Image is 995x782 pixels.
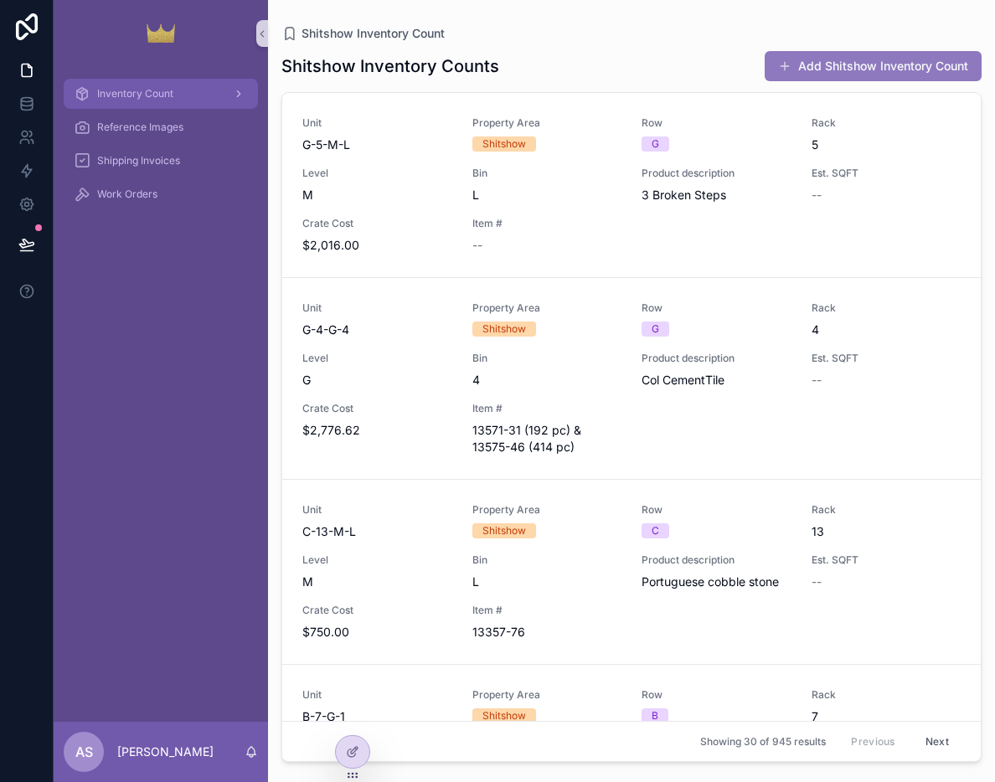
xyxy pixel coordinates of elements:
[652,523,659,538] div: C
[472,301,622,315] span: Property Area
[812,187,822,203] span: --
[97,154,180,167] span: Shipping Invoices
[472,688,622,702] span: Property Area
[282,93,981,277] a: UnitG-5-M-LProperty AreaShitshowRowGRack5LevelMBinLProduct description3 Broken StepsEst. SQFT--Cr...
[282,277,981,479] a: UnitG-4-G-4Property AreaShitshowRowGRack4LevelGBin4Product descriptionCol CementTileEst. SQFT--Cr...
[281,54,499,78] h1: Shitshow Inventory Counts
[302,136,452,153] span: G-5-M-L
[302,708,452,725] span: B-7-G-1
[75,742,93,762] span: AS
[64,146,258,176] a: Shipping Invoices
[302,372,452,388] span: G
[302,322,452,338] span: G-4-G-4
[281,25,445,42] a: Shitshow Inventory Count
[914,728,961,754] button: Next
[482,136,526,152] div: Shitshow
[700,735,826,749] span: Showing 30 of 945 results
[302,553,452,567] span: Level
[812,116,961,130] span: Rack
[302,574,452,590] span: M
[472,604,622,617] span: Item #
[765,51,982,81] button: Add Shitshow Inventory Count
[482,322,526,337] div: Shitshow
[812,352,961,365] span: Est. SQFT
[302,167,452,180] span: Level
[472,352,622,365] span: Bin
[642,553,791,567] span: Product description
[472,116,622,130] span: Property Area
[302,402,452,415] span: Crate Cost
[472,167,622,180] span: Bin
[302,25,445,42] span: Shitshow Inventory Count
[472,624,622,641] span: 13357-76
[302,604,452,617] span: Crate Cost
[812,553,961,567] span: Est. SQFT
[812,708,961,725] span: 7
[812,167,961,180] span: Est. SQFT
[97,121,183,134] span: Reference Images
[812,688,961,702] span: Rack
[652,136,659,152] div: G
[472,372,622,388] span: 4
[472,574,622,590] span: L
[642,503,791,517] span: Row
[302,217,452,230] span: Crate Cost
[302,503,452,517] span: Unit
[472,503,622,517] span: Property Area
[64,179,258,209] a: Work Orders
[652,322,659,337] div: G
[472,402,622,415] span: Item #
[812,574,822,590] span: --
[812,372,822,388] span: --
[812,503,961,517] span: Rack
[812,523,961,540] span: 13
[302,187,452,203] span: M
[117,743,214,760] p: [PERSON_NAME]
[302,688,452,702] span: Unit
[302,624,452,641] span: $750.00
[642,167,791,180] span: Product description
[812,322,961,338] span: 4
[143,20,178,47] img: App logo
[302,352,452,365] span: Level
[482,523,526,538] div: Shitshow
[302,422,452,439] span: $2,776.62
[482,708,526,723] div: Shitshow
[302,116,452,130] span: Unit
[652,708,658,723] div: B
[812,301,961,315] span: Rack
[812,136,961,153] span: 5
[302,301,452,315] span: Unit
[54,67,268,231] div: scrollable content
[97,87,173,100] span: Inventory Count
[642,301,791,315] span: Row
[642,688,791,702] span: Row
[472,237,482,254] span: --
[472,422,622,455] span: 13571-31 (192 pc) & 13575-46 (414 pc)
[97,188,157,201] span: Work Orders
[64,79,258,109] a: Inventory Count
[642,372,791,388] span: Col CementTile
[282,479,981,664] a: UnitC-13-M-LProperty AreaShitshowRowCRack13LevelMBinLProduct descriptionPortuguese cobble stoneEs...
[64,112,258,142] a: Reference Images
[472,553,622,567] span: Bin
[472,187,622,203] span: L
[642,116,791,130] span: Row
[472,217,622,230] span: Item #
[302,523,452,540] span: C-13-M-L
[642,187,791,203] span: 3 Broken Steps
[642,352,791,365] span: Product description
[642,574,791,590] span: Portuguese cobble stone
[302,237,452,254] span: $2,016.00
